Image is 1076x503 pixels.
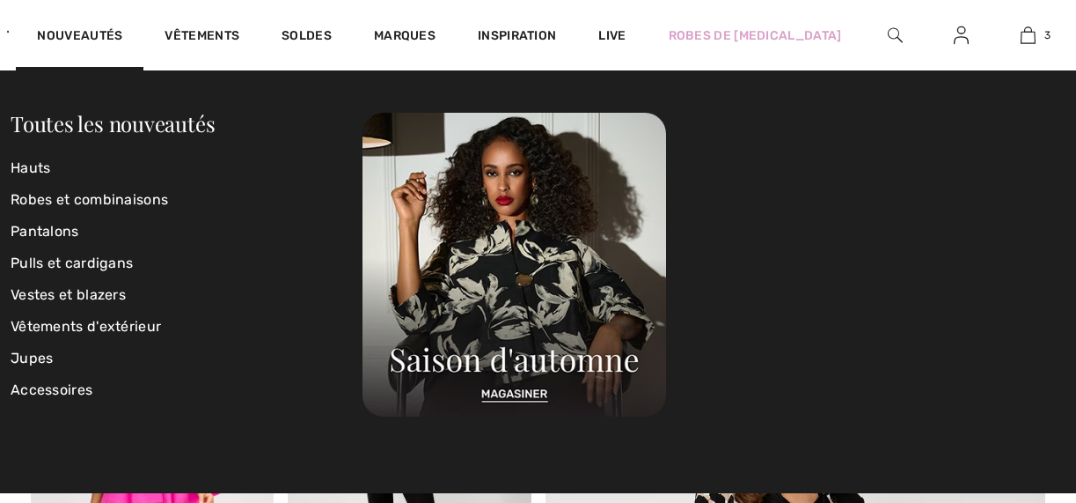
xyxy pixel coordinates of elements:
a: 3 [995,25,1061,46]
a: Robes de [MEDICAL_DATA] [669,26,842,45]
a: Se connecter [940,25,983,47]
a: Soldes [282,28,332,47]
img: Mes infos [954,25,969,46]
a: Hauts [11,152,362,184]
img: 1ère Avenue [7,14,9,49]
iframe: Ouvre un widget dans lequel vous pouvez chatter avec l’un de nos agents [964,371,1058,415]
a: Nouveautés [37,28,122,47]
a: Vêtements d'extérieur [11,311,362,343]
img: 250825112755_e80b8af1c0156.jpg [362,113,666,417]
a: Pantalons [11,216,362,248]
a: Vestes et blazers [11,279,362,311]
img: recherche [888,25,903,46]
a: Robes et combinaisons [11,184,362,216]
a: Jupes [11,343,362,374]
a: Toutes les nouveautés [11,109,215,137]
a: Pulls et cardigans [11,248,362,279]
span: Inspiration [478,28,556,47]
a: Live [598,26,626,45]
a: Accessoires [11,374,362,406]
img: Mon panier [1021,25,1036,46]
a: Vêtements [165,28,239,47]
a: Marques [374,28,436,47]
span: 3 [1044,27,1050,43]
